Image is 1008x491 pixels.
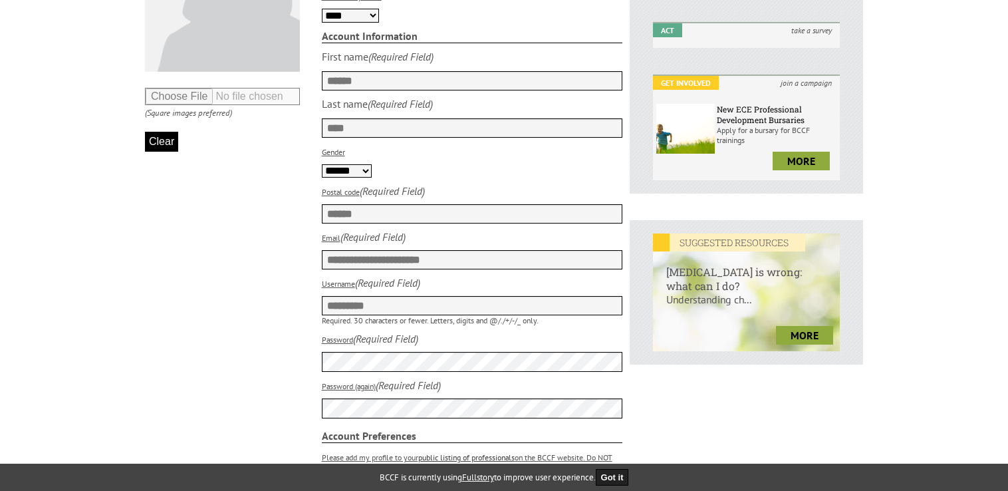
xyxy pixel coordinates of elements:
[322,233,340,243] label: Email
[653,234,805,251] em: SUGGESTED RESOURCES
[653,76,719,90] em: Get Involved
[368,50,434,63] i: (Required Field)
[653,251,840,293] h6: [MEDICAL_DATA] is wrong: what can I do?
[322,187,360,197] label: Postal code
[353,332,418,345] i: (Required Field)
[368,97,433,110] i: (Required Field)
[462,472,494,483] a: Fullstory
[418,452,515,462] a: public listing of professionals
[717,125,836,145] p: Apply for a bursary for BCCF trainings
[773,76,840,90] i: join a campaign
[322,97,368,110] div: Last name
[355,276,420,289] i: (Required Field)
[717,104,836,125] h6: New ECE Professional Development Bursaries
[322,147,345,157] label: Gender
[322,29,623,43] strong: Account Information
[653,23,682,37] em: Act
[322,429,623,443] strong: Account Preferences
[596,469,629,486] button: Got it
[340,230,406,244] i: (Required Field)
[322,381,376,391] label: Password (again)
[322,279,355,289] label: Username
[322,335,353,345] label: Password
[376,379,441,392] i: (Required Field)
[145,107,232,118] i: (Square images preferred)
[322,452,612,480] label: Please add my profile to your on the BCCF website. Do NOT check this box if you would like your c...
[360,184,425,198] i: (Required Field)
[783,23,840,37] i: take a survey
[145,132,178,152] button: Clear
[776,326,833,345] a: more
[653,293,840,319] p: Understanding ch...
[322,50,368,63] div: First name
[773,152,830,170] a: more
[322,315,623,325] p: Required. 30 characters or fewer. Letters, digits and @/./+/-/_ only.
